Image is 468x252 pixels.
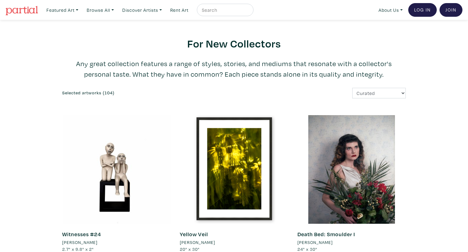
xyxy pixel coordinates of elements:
[440,3,462,17] a: Join
[62,239,171,246] a: [PERSON_NAME]
[62,239,97,246] li: [PERSON_NAME]
[62,246,94,252] span: 2.7" x 9.8" x 2"
[297,246,317,252] span: 24" x 30"
[376,4,405,16] a: About Us
[62,90,229,96] h6: Selected artworks (104)
[408,3,437,17] a: Log In
[201,6,248,14] input: Search
[297,231,355,238] a: Death Bed: Smoulder I
[84,4,117,16] a: Browse All
[180,246,200,252] span: 20" x 30"
[180,239,288,246] a: [PERSON_NAME]
[180,239,215,246] li: [PERSON_NAME]
[297,239,406,246] a: [PERSON_NAME]
[180,231,208,238] a: Yellow Veil
[44,4,81,16] a: Featured Art
[62,37,406,50] h2: For New Collectors
[297,239,333,246] li: [PERSON_NAME]
[167,4,191,16] a: Rent Art
[62,58,406,79] p: Any great collection features a range of styles, stories, and mediums that resonate with a collec...
[62,231,101,238] a: Witnesses #24
[119,4,165,16] a: Discover Artists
